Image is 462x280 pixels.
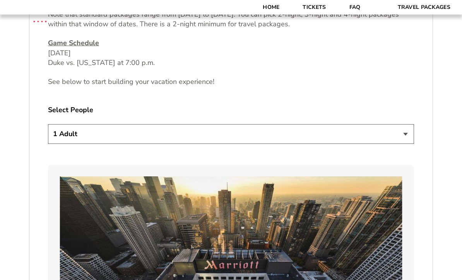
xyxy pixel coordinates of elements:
p: Note that standard packages range from [DATE] to [DATE]. You can pick 2-night, 3-night and 4-nigh... [48,0,414,30]
p: See below to start building your vacation experience! [48,77,414,87]
span: Duke vs. [US_STATE] at 7:00 p.m. [48,58,155,68]
p: [DATE] [48,39,414,68]
img: CBS Sports Thanksgiving Classic [23,4,57,38]
label: Select People [48,106,414,115]
u: Game Schedule [48,39,99,48]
